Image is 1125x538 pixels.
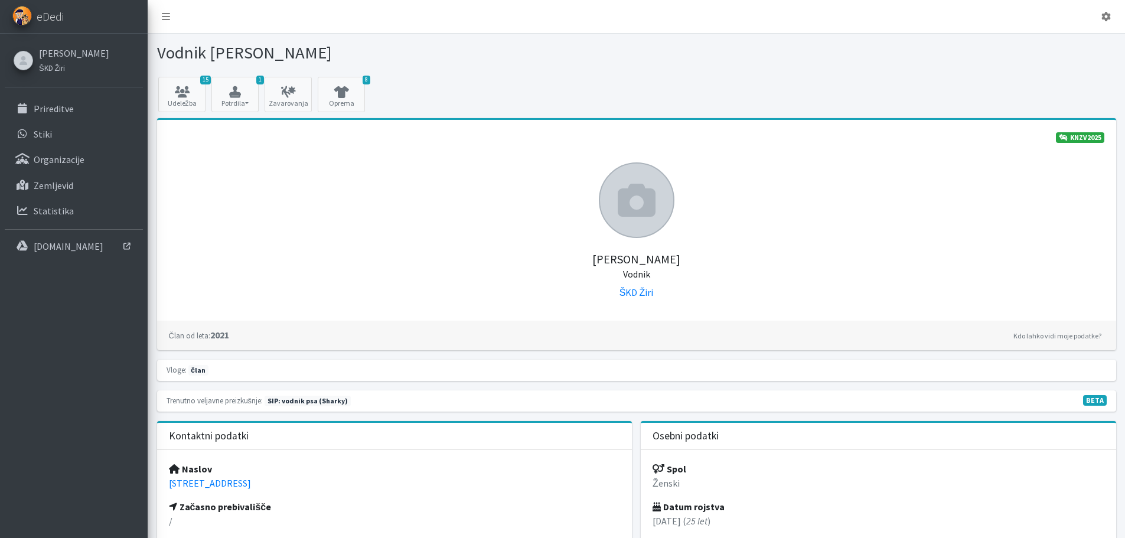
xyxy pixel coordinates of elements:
p: Ženski [653,476,1104,490]
p: Organizacije [34,154,84,165]
span: 1 [256,76,264,84]
button: 1 Potrdila [211,77,259,112]
p: [DOMAIN_NAME] [34,240,103,252]
p: Prireditve [34,103,74,115]
p: [DATE] ( ) [653,514,1104,528]
span: V fazi razvoja [1083,395,1107,406]
a: ŠKD Žiri [619,286,653,298]
small: Trenutno veljavne preizkušnje: [167,396,263,405]
small: Vodnik [623,268,650,280]
a: [DOMAIN_NAME] [5,234,143,258]
strong: Spol [653,463,686,475]
a: Statistika [5,199,143,223]
a: Zavarovanja [265,77,312,112]
h5: [PERSON_NAME] [169,238,1104,281]
span: Naslednja preizkušnja: pomlad 2026 [265,396,351,406]
p: Statistika [34,205,74,217]
em: 25 let [686,515,707,527]
span: 15 [200,76,211,84]
span: eDedi [37,8,64,25]
a: 15 Udeležba [158,77,206,112]
strong: 2021 [169,329,229,341]
span: 8 [363,76,370,84]
a: Prireditve [5,97,143,120]
small: ŠKD Žiri [39,63,65,73]
strong: Naslov [169,463,212,475]
p: Stiki [34,128,52,140]
h3: Osebni podatki [653,430,719,442]
a: 8 Oprema [318,77,365,112]
a: Organizacije [5,148,143,171]
img: eDedi [12,6,32,25]
small: Član od leta: [169,331,210,340]
a: Zemljevid [5,174,143,197]
a: [PERSON_NAME] [39,46,109,60]
strong: Datum rojstva [653,501,725,513]
strong: Začasno prebivališče [169,501,272,513]
a: Stiki [5,122,143,146]
a: ŠKD Žiri [39,60,109,74]
small: Vloge: [167,365,187,374]
p: Zemljevid [34,180,73,191]
h3: Kontaktni podatki [169,430,249,442]
span: član [188,365,208,376]
a: [STREET_ADDRESS] [169,477,251,489]
h1: Vodnik [PERSON_NAME] [157,43,632,63]
p: / [169,514,621,528]
a: Kdo lahko vidi moje podatke? [1010,329,1104,343]
a: KNZV2025 [1056,132,1104,143]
